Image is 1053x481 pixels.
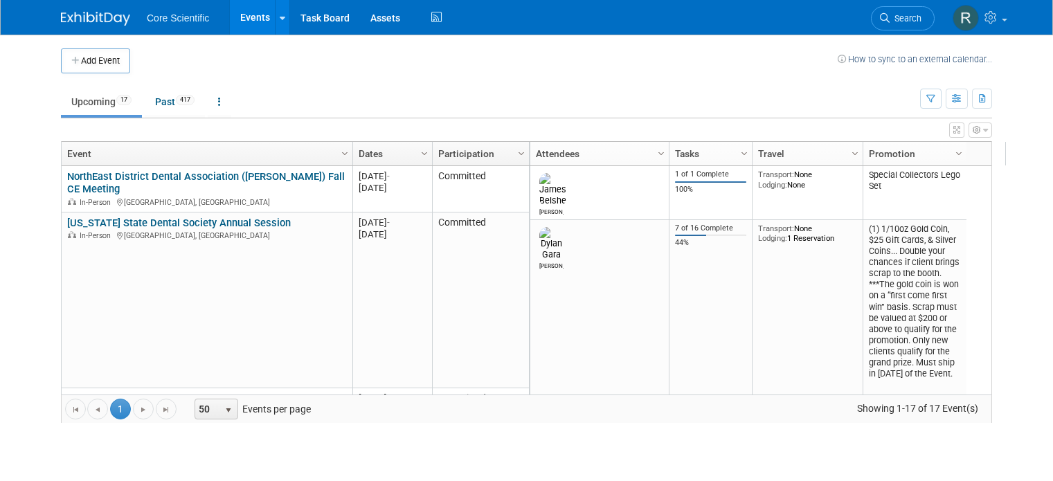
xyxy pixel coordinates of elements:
[838,54,992,64] a: How to sync to an external calendar...
[739,148,750,159] span: Column Settings
[133,399,154,419] a: Go to the next page
[195,399,219,419] span: 50
[516,148,527,159] span: Column Settings
[387,393,390,403] span: -
[67,170,345,196] a: NorthEast District Dental Association ([PERSON_NAME]) Fall CE Meeting
[654,142,669,163] a: Column Settings
[539,227,564,260] img: Dylan Gara
[737,142,753,163] a: Column Settings
[514,142,530,163] a: Column Settings
[863,166,966,220] td: Special Collectors Lego Set
[675,238,747,248] div: 44%
[61,89,142,115] a: Upcoming17
[61,12,130,26] img: ExhibitDay
[863,220,966,396] td: (1) 1/10oz Gold Coin, $25 Gift Cards, & Silver Coins... Double your chances if client brings scra...
[848,142,863,163] a: Column Settings
[80,198,115,207] span: In-Person
[675,185,747,194] div: 100%
[387,217,390,228] span: -
[359,392,426,404] div: [DATE]
[758,180,787,190] span: Lodging:
[147,12,209,24] span: Core Scientific
[68,231,76,238] img: In-Person Event
[536,142,660,165] a: Attendees
[156,399,177,419] a: Go to the last page
[432,166,529,212] td: Committed
[675,142,743,165] a: Tasks
[758,170,794,179] span: Transport:
[61,48,130,73] button: Add Event
[539,260,564,269] div: Dylan Gara
[417,142,433,163] a: Column Settings
[758,142,854,165] a: Travel
[110,399,131,419] span: 1
[539,206,564,215] div: James Belshe
[92,404,103,415] span: Go to the previous page
[952,142,967,163] a: Column Settings
[387,171,390,181] span: -
[70,404,81,415] span: Go to the first page
[359,170,426,182] div: [DATE]
[438,142,520,165] a: Participation
[869,142,957,165] a: Promotion
[223,405,234,416] span: select
[359,182,426,194] div: [DATE]
[871,6,935,30] a: Search
[67,217,291,229] a: [US_STATE] State Dental Society Annual Session
[338,142,353,163] a: Column Settings
[87,399,108,419] a: Go to the previous page
[419,148,430,159] span: Column Settings
[656,148,667,159] span: Column Settings
[67,142,343,165] a: Event
[177,399,325,419] span: Events per page
[68,198,76,205] img: In-Person Event
[145,89,205,115] a: Past417
[758,224,794,233] span: Transport:
[432,212,529,388] td: Committed
[432,388,529,426] td: Committed
[675,170,747,179] div: 1 of 1 Complete
[845,399,991,418] span: Showing 1-17 of 17 Event(s)
[116,95,132,105] span: 17
[758,233,787,243] span: Lodging:
[161,404,172,415] span: Go to the last page
[675,224,747,233] div: 7 of 16 Complete
[359,142,423,165] a: Dates
[539,173,566,206] img: James Belshe
[758,224,858,244] div: None 1 Reservation
[849,148,861,159] span: Column Settings
[359,228,426,240] div: [DATE]
[359,217,426,228] div: [DATE]
[953,148,964,159] span: Column Settings
[65,399,86,419] a: Go to the first page
[138,404,149,415] span: Go to the next page
[890,13,921,24] span: Search
[67,229,346,241] div: [GEOGRAPHIC_DATA], [GEOGRAPHIC_DATA]
[67,196,346,208] div: [GEOGRAPHIC_DATA], [GEOGRAPHIC_DATA]
[67,392,170,405] a: DentalForum Fall 2025
[758,170,858,190] div: None None
[339,148,350,159] span: Column Settings
[176,95,195,105] span: 417
[80,231,115,240] span: In-Person
[953,5,979,31] img: Rachel Wolff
